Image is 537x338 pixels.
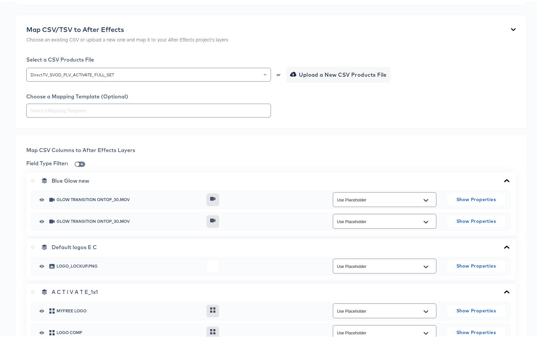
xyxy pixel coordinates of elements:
[447,326,505,336] button: Show Properties
[450,260,502,269] span: Show Properties
[447,259,505,270] button: Show Properties
[57,196,201,200] span: Glow Transition OnTop_30.mov
[57,263,201,267] span: Logo_lockup.png
[26,24,228,32] div: Map CSV/TSV to After Effects
[447,193,505,203] button: Show Properties
[447,215,505,225] button: Show Properties
[57,307,201,311] span: MyFree Logo
[450,327,502,335] span: Show Properties
[52,242,97,249] span: Default logos E C
[26,158,68,165] span: Field Type Filter:
[286,65,391,81] button: Upload a New CSV Products File
[26,55,516,61] div: Select a CSV Products File
[57,218,201,222] span: Glow Transition OnTop_30.mov
[291,68,387,78] span: Upload a New CSV Products File
[276,71,281,75] div: or
[26,35,228,41] p: Choose an existing CSV or upload a new one and map it to your After Effects project's layers
[450,305,502,313] span: Show Properties
[52,287,98,294] span: A C T I V A T E_1x1
[450,216,502,224] span: Show Properties
[421,215,431,226] button: Open
[447,304,505,315] button: Show Properties
[264,68,266,78] button: Open
[421,260,431,271] button: Open
[57,329,201,333] span: LOGO Comp
[26,91,516,98] div: Choose a Mapping Template (Optional)
[29,105,268,113] input: Select a Mapping Template
[450,194,502,202] span: Show Properties
[421,194,431,204] button: Open
[421,326,431,337] button: Open
[29,69,268,77] input: Select a Products File
[421,305,431,315] button: Open
[52,176,89,182] span: Blue Glow new
[26,145,135,152] span: Map CSV Columns to After Effects Layers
